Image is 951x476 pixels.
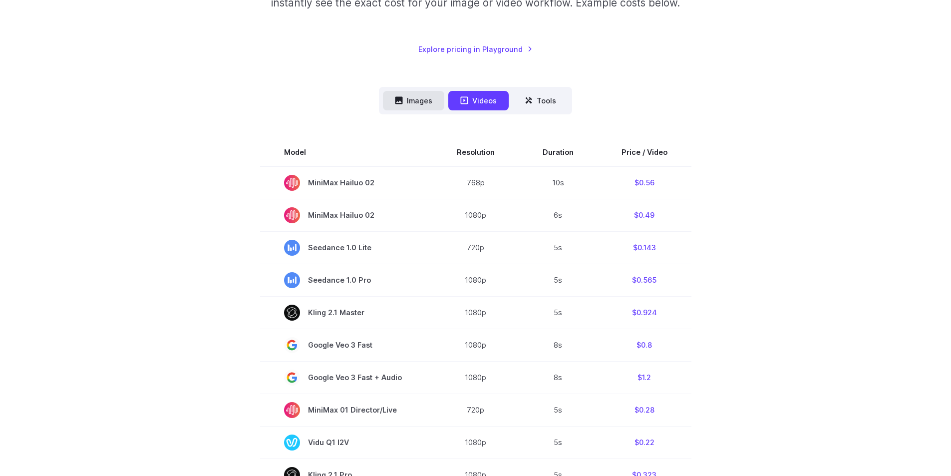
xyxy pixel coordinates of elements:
span: Seedance 1.0 Lite [284,240,409,256]
span: Google Veo 3 Fast + Audio [284,370,409,386]
td: 720p [433,231,519,264]
button: Videos [448,91,509,110]
td: 1080p [433,329,519,361]
td: 6s [519,199,598,231]
td: 5s [519,264,598,296]
td: $1.2 [598,361,691,394]
td: 720p [433,394,519,426]
th: Model [260,138,433,166]
th: Duration [519,138,598,166]
th: Price / Video [598,138,691,166]
span: MiniMax 01 Director/Live [284,402,409,418]
td: $0.49 [598,199,691,231]
span: MiniMax Hailuo 02 [284,175,409,191]
td: $0.22 [598,426,691,459]
td: 1080p [433,361,519,394]
td: 5s [519,426,598,459]
span: Vidu Q1 I2V [284,435,409,451]
td: 1080p [433,264,519,296]
th: Resolution [433,138,519,166]
td: $0.565 [598,264,691,296]
td: $0.8 [598,329,691,361]
td: 10s [519,166,598,199]
td: 8s [519,361,598,394]
td: $0.143 [598,231,691,264]
button: Images [383,91,444,110]
td: 5s [519,296,598,329]
span: Kling 2.1 Master [284,305,409,321]
td: 1080p [433,296,519,329]
a: Explore pricing in Playground [418,43,533,55]
span: Seedance 1.0 Pro [284,272,409,288]
span: Google Veo 3 Fast [284,337,409,353]
td: $0.56 [598,166,691,199]
td: $0.28 [598,394,691,426]
td: 1080p [433,426,519,459]
span: MiniMax Hailuo 02 [284,207,409,223]
td: $0.924 [598,296,691,329]
td: 1080p [433,199,519,231]
td: 5s [519,394,598,426]
td: 768p [433,166,519,199]
td: 5s [519,231,598,264]
button: Tools [513,91,568,110]
td: 8s [519,329,598,361]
